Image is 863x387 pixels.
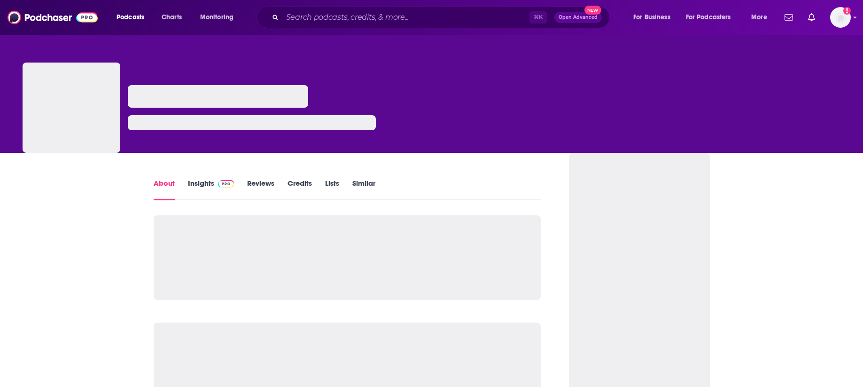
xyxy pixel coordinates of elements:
span: Open Advanced [559,15,598,20]
span: Logged in as shubbardidpr [830,7,851,28]
span: For Podcasters [686,11,731,24]
img: Podchaser - Follow, Share and Rate Podcasts [8,8,98,26]
button: open menu [745,10,779,25]
a: Similar [352,179,375,200]
button: open menu [194,10,246,25]
img: Podchaser Pro [218,180,234,188]
button: Show profile menu [830,7,851,28]
span: Monitoring [200,11,233,24]
a: About [154,179,175,200]
a: InsightsPodchaser Pro [188,179,234,200]
span: ⌘ K [529,11,547,24]
a: Credits [288,179,312,200]
span: For Business [633,11,670,24]
button: Open AdvancedNew [554,12,602,23]
span: Charts [162,11,182,24]
a: Show notifications dropdown [804,9,819,25]
a: Reviews [247,179,274,200]
svg: Add a profile image [843,7,851,15]
span: More [751,11,767,24]
button: open menu [110,10,156,25]
a: Charts [155,10,187,25]
input: Search podcasts, credits, & more... [282,10,529,25]
img: User Profile [830,7,851,28]
a: Show notifications dropdown [781,9,797,25]
div: Search podcasts, credits, & more... [265,7,619,28]
button: open menu [680,10,745,25]
span: New [584,6,601,15]
button: open menu [627,10,682,25]
span: Podcasts [117,11,144,24]
a: Lists [325,179,339,200]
